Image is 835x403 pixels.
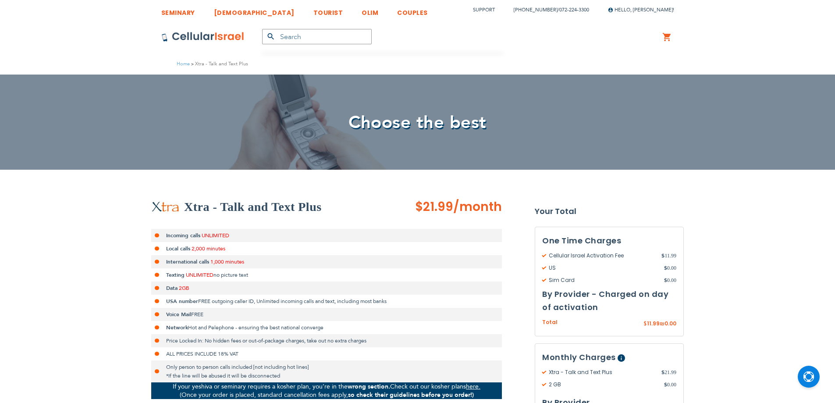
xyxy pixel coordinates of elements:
[542,318,558,327] span: Total
[542,276,664,284] span: Sim Card
[661,252,664,260] span: $
[151,382,502,399] p: If your yeshiva or seminary requires a kosher plan, you’re in the Check out our kosher plans (Onc...
[542,288,676,314] h3: By Provider - Charged on day of activation
[191,311,203,318] span: FREE
[166,271,185,278] strong: Texting
[362,2,378,18] a: OLIM
[161,2,195,18] a: SEMINARY
[660,320,664,328] span: ₪
[151,334,502,347] li: Price Locked In: No hidden fees or out-of-package charges, take out no extra charges
[664,320,676,327] span: 0.00
[177,61,190,67] a: Home
[166,285,178,292] strong: Data
[186,271,213,278] span: UNLIMITED
[166,232,200,239] strong: Incoming calls
[664,276,667,284] span: $
[184,198,322,216] h2: Xtra - Talk and Text Plus
[313,2,343,18] a: TOURIST
[466,382,480,391] a: here.
[151,347,502,360] li: ALL PRICES INCLUDE 18% VAT
[542,252,661,260] span: Cellular Israel Activation Fee
[348,391,474,399] strong: so check their guidelines before you order!)
[397,2,428,18] a: COUPLES
[179,285,189,292] span: 2GB
[151,201,180,213] img: Xtra - Talk and Text Plus
[198,298,387,305] span: FREE outgoing caller ID, Unlimited incoming calls and text, including most banks
[348,382,390,391] strong: wrong section.
[151,360,502,382] li: Only person to person calls included [not including hot lines] *If the line will be abused it wil...
[661,368,676,376] span: 21.99
[664,276,676,284] span: 0.00
[453,198,502,216] span: /month
[643,320,647,328] span: $
[542,264,664,272] span: US
[166,245,190,252] strong: Local calls
[664,264,676,272] span: 0.00
[214,2,295,18] a: [DEMOGRAPHIC_DATA]
[618,354,625,362] span: Help
[559,7,589,13] a: 072-224-3300
[190,60,248,68] li: Xtra - Talk and Text Plus
[647,320,660,327] span: 11.99
[661,368,664,376] span: $
[514,7,558,13] a: [PHONE_NUMBER]
[542,352,616,363] span: Monthly Charges
[192,245,225,252] span: 2,000 minutes
[166,258,209,265] strong: International calls
[505,4,589,16] li: /
[664,264,667,272] span: $
[213,271,248,278] span: no picture text
[664,381,676,389] span: 0.00
[166,298,198,305] strong: USA number
[542,234,676,247] h3: One Time Charges
[166,311,191,318] strong: Voice Mail
[161,32,245,42] img: Cellular Israel Logo
[608,7,674,13] span: Hello, [PERSON_NAME]!
[188,324,323,331] span: Hot and Pelephone - ensuring the best national converge
[661,252,676,260] span: 11.99
[210,258,244,265] span: 1,000 minutes
[348,111,487,135] span: Choose the best
[542,368,661,376] span: Xtra - Talk and Text Plus
[166,324,188,331] strong: Network
[415,198,453,215] span: $21.99
[535,205,684,218] strong: Your Total
[202,232,229,239] span: UNLIMITED
[473,7,495,13] a: Support
[664,381,667,389] span: $
[262,29,372,44] input: Search
[542,381,664,389] span: 2 GB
